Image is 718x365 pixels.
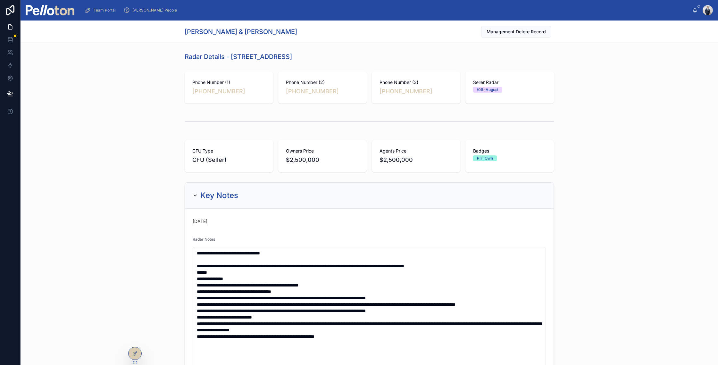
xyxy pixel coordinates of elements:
[83,4,120,16] a: Team Portal
[473,79,546,86] span: Seller Radar
[79,3,692,17] div: scrollable content
[185,52,292,61] h1: Radar Details - [STREET_ADDRESS]
[192,79,265,86] span: Phone Number (1)
[481,26,551,37] button: Management Delete Record
[487,29,546,35] span: Management Delete Record
[200,190,238,201] h2: Key Notes
[380,87,432,96] a: [PHONE_NUMBER]
[380,148,453,154] span: Agents Price
[380,155,453,164] span: $2,500,000
[286,87,339,96] a: [PHONE_NUMBER]
[477,155,493,161] div: PH: Own
[286,79,359,86] span: Phone Number (2)
[193,218,207,225] p: [DATE]
[473,148,546,154] span: Badges
[286,155,359,164] span: $2,500,000
[192,148,265,154] span: CFU Type
[185,27,297,36] h1: [PERSON_NAME] & [PERSON_NAME]
[477,87,498,93] div: (08) August
[94,8,116,13] span: Team Portal
[286,148,359,154] span: Owners Price
[26,5,74,15] img: App logo
[192,87,245,96] a: [PHONE_NUMBER]
[192,155,265,164] span: CFU (Seller)
[380,79,453,86] span: Phone Number (3)
[121,4,181,16] a: [PERSON_NAME] People
[193,237,215,242] span: Radar Notes
[132,8,177,13] span: [PERSON_NAME] People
